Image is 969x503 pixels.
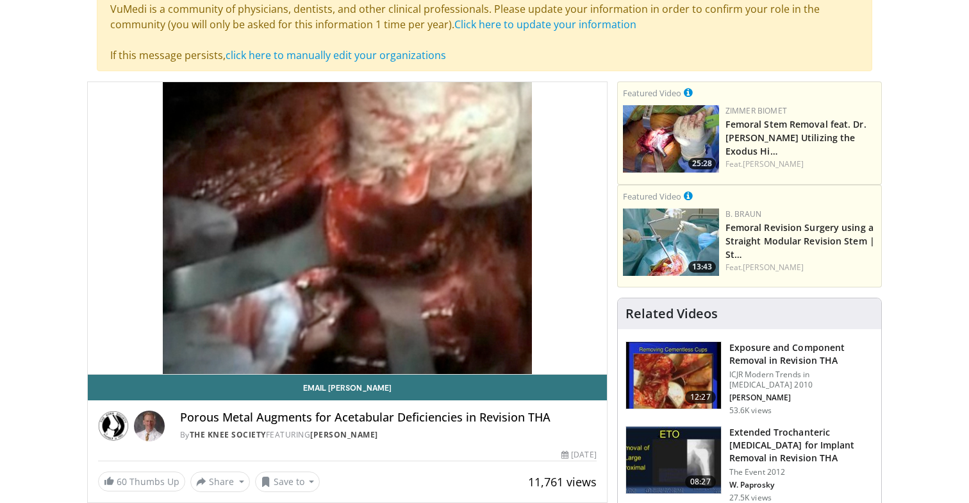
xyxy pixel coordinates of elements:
[685,475,716,488] span: 08:27
[528,474,597,490] span: 11,761 views
[725,262,876,273] div: Feat.
[725,158,876,170] div: Feat.
[625,306,718,321] h4: Related Videos
[180,411,597,425] h4: Porous Metal Augments for Acetabular Deficiencies in Revision THA
[729,426,874,465] h3: Extended Trochanteric [MEDICAL_DATA] for Implant Removal in Revision THA
[623,87,681,99] small: Featured Video
[561,449,596,461] div: [DATE]
[688,261,716,273] span: 13:43
[88,375,607,400] a: Email [PERSON_NAME]
[685,391,716,404] span: 12:27
[310,429,378,440] a: [PERSON_NAME]
[729,393,874,403] p: [PERSON_NAME]
[134,411,165,441] img: Avatar
[190,429,266,440] a: The Knee Society
[729,493,772,503] p: 27.5K views
[88,82,607,375] video-js: Video Player
[454,17,636,31] a: Click here to update your information
[117,475,127,488] span: 60
[729,467,874,477] p: The Event 2012
[743,158,804,169] a: [PERSON_NAME]
[180,429,597,441] div: By FEATURING
[626,427,721,493] img: 5SPjETdNCPS-ZANX4xMDoxOmtxOwKG7D.150x105_q85_crop-smart_upscale.jpg
[623,209,719,276] a: 13:43
[623,209,719,276] img: 4275ad52-8fa6-4779-9598-00e5d5b95857.150x105_q85_crop-smart_upscale.jpg
[729,370,874,390] p: ICJR Modern Trends in [MEDICAL_DATA] 2010
[226,48,446,62] a: click here to manually edit your organizations
[725,118,866,157] a: Femoral Stem Removal feat. Dr. [PERSON_NAME] Utilizing the Exodus Hi…
[623,105,719,173] a: 25:28
[625,341,874,416] a: 12:27 Exposure and Component Removal in Revision THA ICJR Modern Trends in [MEDICAL_DATA] 2010 [P...
[743,262,804,273] a: [PERSON_NAME]
[725,105,787,116] a: Zimmer Biomet
[625,426,874,503] a: 08:27 Extended Trochanteric [MEDICAL_DATA] for Implant Removal in Revision THA The Event 2012 W. ...
[623,105,719,173] img: 8704042d-15d5-4ce9-b753-6dec72ffdbb1.150x105_q85_crop-smart_upscale.jpg
[729,405,772,416] p: 53.6K views
[626,342,721,409] img: 297848_0003_1.png.150x105_q85_crop-smart_upscale.jpg
[190,472,250,492] button: Share
[725,221,875,260] a: Femoral Revision Surgery using a Straight Modular Revision Stem | St…
[729,480,874,490] p: W. Paprosky
[98,411,129,441] img: The Knee Society
[725,209,761,219] a: B. Braun
[729,341,874,367] h3: Exposure and Component Removal in Revision THA
[688,158,716,169] span: 25:28
[623,191,681,202] small: Featured Video
[98,472,185,491] a: 60 Thumbs Up
[255,472,320,492] button: Save to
